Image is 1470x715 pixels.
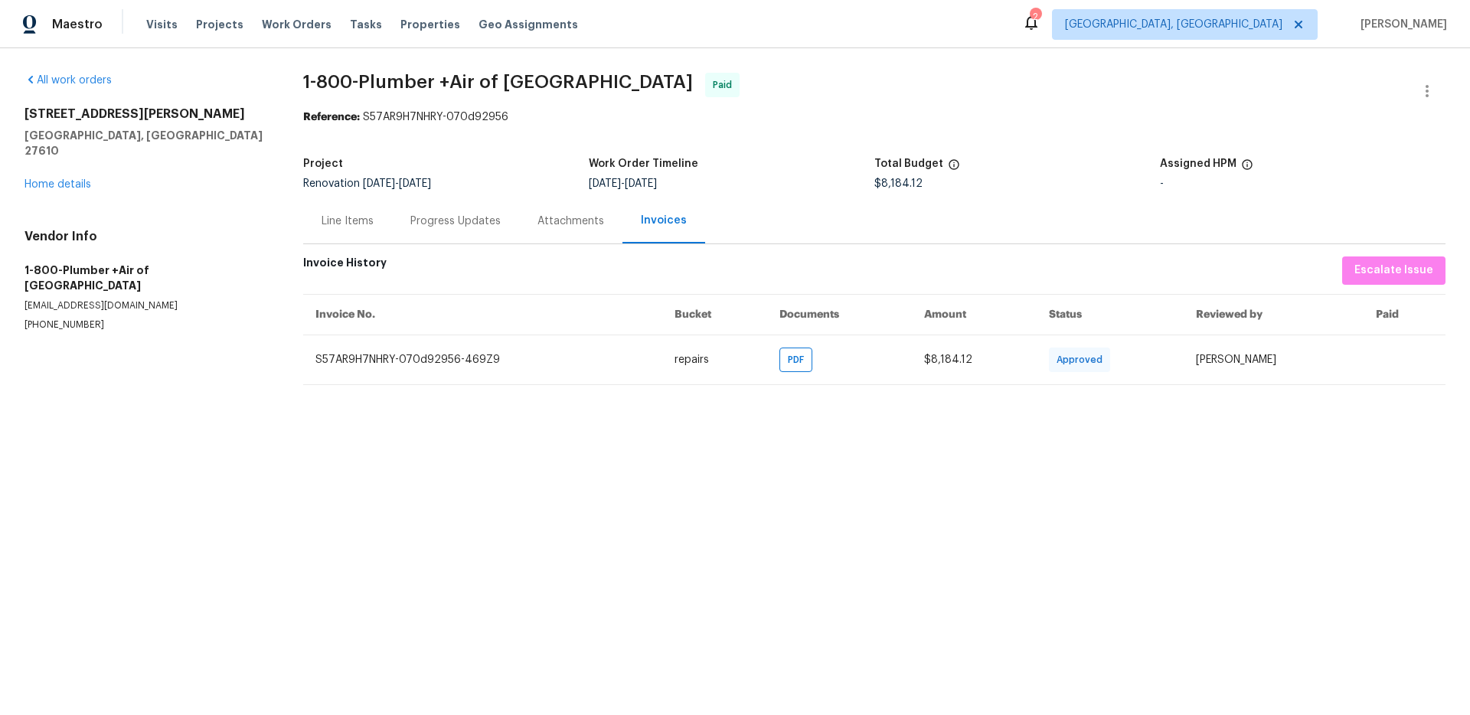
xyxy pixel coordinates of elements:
[1354,261,1433,280] span: Escalate Issue
[399,178,431,189] span: [DATE]
[24,318,266,331] p: [PHONE_NUMBER]
[303,294,662,335] th: Invoice No.
[410,214,501,229] div: Progress Updates
[303,73,693,91] span: 1-800-Plumber +Air of [GEOGRAPHIC_DATA]
[1160,178,1445,189] div: -
[662,294,767,335] th: Bucket
[262,17,332,32] span: Work Orders
[874,158,943,169] h5: Total Budget
[303,335,662,384] td: S57AR9H7NHRY-070d92956-469Z9
[767,294,912,335] th: Documents
[303,109,1445,125] div: S57AR9H7NHRY-070d92956
[1354,17,1447,32] span: [PERSON_NAME]
[479,17,578,32] span: Geo Assignments
[1241,158,1253,178] span: The hpm assigned to this work order.
[146,17,178,32] span: Visits
[24,299,266,312] p: [EMAIL_ADDRESS][DOMAIN_NAME]
[24,128,266,158] h5: [GEOGRAPHIC_DATA], [GEOGRAPHIC_DATA] 27610
[589,178,621,189] span: [DATE]
[924,354,972,365] span: $8,184.12
[350,19,382,30] span: Tasks
[713,77,738,93] span: Paid
[1184,335,1364,384] td: [PERSON_NAME]
[912,294,1037,335] th: Amount
[363,178,431,189] span: -
[303,178,431,189] span: Renovation
[625,178,657,189] span: [DATE]
[641,213,687,228] div: Invoices
[322,214,374,229] div: Line Items
[1184,294,1364,335] th: Reviewed by
[24,229,266,244] h4: Vendor Info
[1364,294,1445,335] th: Paid
[874,178,923,189] span: $8,184.12
[52,17,103,32] span: Maestro
[1342,256,1445,285] button: Escalate Issue
[303,256,387,277] h6: Invoice History
[1057,352,1109,367] span: Approved
[1037,294,1184,335] th: Status
[303,158,343,169] h5: Project
[24,179,91,190] a: Home details
[779,348,812,372] div: PDF
[196,17,243,32] span: Projects
[788,352,810,367] span: PDF
[1030,9,1040,24] div: 2
[1065,17,1282,32] span: [GEOGRAPHIC_DATA], [GEOGRAPHIC_DATA]
[537,214,604,229] div: Attachments
[589,178,657,189] span: -
[662,335,767,384] td: repairs
[589,158,698,169] h5: Work Order Timeline
[363,178,395,189] span: [DATE]
[24,75,112,86] a: All work orders
[24,106,266,122] h2: [STREET_ADDRESS][PERSON_NAME]
[303,112,360,122] b: Reference:
[1160,158,1236,169] h5: Assigned HPM
[24,263,266,293] h5: 1-800-Plumber +Air of [GEOGRAPHIC_DATA]
[948,158,960,178] span: The total cost of line items that have been proposed by Opendoor. This sum includes line items th...
[400,17,460,32] span: Properties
